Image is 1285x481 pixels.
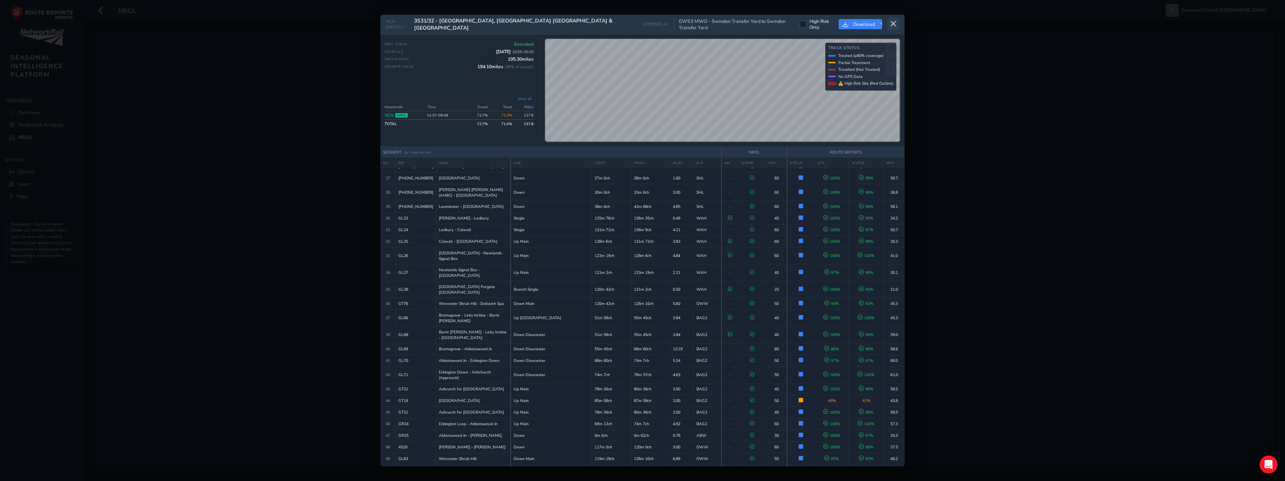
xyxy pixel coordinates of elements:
span: 100 % [858,421,875,427]
td: GL23 [395,212,436,224]
td: GL25 [395,236,436,247]
td: 24.2 [884,212,905,224]
span: Treated (≥80% coverage) [838,53,884,58]
span: Travelled (Not Treated) [838,67,880,72]
td: 3.00 [670,184,693,201]
span: 100 % [823,315,840,321]
span: 86 % [859,346,874,352]
td: OWW [693,298,721,309]
td: 55m 45ch [631,309,670,326]
span: 42 [386,372,390,378]
td: GT21 [395,383,436,395]
td: 60 [766,418,787,430]
td: BAG2 [693,309,721,326]
td: 30.1 [884,264,905,281]
td: 74m 7ch [592,366,631,383]
th: NROL [722,147,787,158]
td: 58.5 [884,383,905,395]
td: GR25 [395,430,436,441]
td: 4.85 [670,201,693,212]
span: 95 % [859,287,874,292]
span: [GEOGRAPHIC_DATA] [439,175,480,181]
td: 3.84 [670,309,693,326]
button: Show all [515,96,534,102]
td: 2.00 [670,395,693,406]
td: 137.8 [514,111,534,120]
td: 131m 72ch [592,224,631,236]
span: 100 % [823,332,840,338]
span: 100 % [858,253,875,258]
span: NROL [395,113,408,118]
th: Travel [465,103,490,111]
span: 41 % [862,398,871,403]
td: 72.7 % [465,120,490,128]
th: LINE [511,158,592,168]
td: 60 [766,172,787,184]
span: — [728,190,732,195]
td: Down [511,430,592,441]
th: AM [722,158,738,168]
td: 131m 72ch [631,236,670,247]
th: ELR [693,158,721,168]
th: WATER [738,158,766,168]
td: 60 [766,184,787,201]
span: 97 % [824,358,839,363]
td: Up Main [511,247,592,264]
td: BAG2 [693,406,721,418]
td: GL70 [395,355,436,366]
span: Executed [514,41,534,47]
td: 123m 19ch [631,264,670,281]
span: [GEOGRAPHIC_DATA] [439,398,480,403]
td: Down [511,184,592,201]
td: 50 [766,355,787,366]
span: 41 [386,358,390,363]
td: 120m 42ch [592,281,631,298]
span: No GPS Data [838,74,863,79]
a: 3S31 [385,112,394,118]
span: 89 % [859,175,874,181]
span: 90 % [859,215,874,221]
span: Newlands Signal Box - [GEOGRAPHIC_DATA] [439,267,508,278]
td: 50 [766,366,787,383]
span: — [728,372,732,378]
span: 20:55 - 09:20 [512,49,534,55]
td: 0.49 [670,212,693,224]
td: 60 [766,247,787,264]
td: Down [511,172,592,184]
span: 97 % [859,227,874,233]
td: 55m 45ch [631,326,670,343]
td: 58.5 [884,406,905,418]
span: 45 [386,409,390,415]
td: 4.21 [670,224,693,236]
td: 80m 36ch [631,383,670,395]
td: Single [511,212,592,224]
td: 135m 76ch [592,212,631,224]
td: 126m 10ch [631,298,670,309]
td: 3.84 [670,326,693,343]
th: Time [425,103,465,111]
th: GPS [815,158,849,168]
span: 96 % [859,190,874,195]
td: GL24 [395,224,436,236]
span: — [728,270,732,275]
td: Up Main [511,383,592,395]
span: Abbotswood Jn - Eckington Down [439,358,499,363]
span: ( 99 % of circuit) [505,64,534,70]
td: 4.92 [670,418,693,430]
span: 86 % [824,346,839,352]
th: MILES [670,158,693,168]
th: Treat [490,103,514,111]
span: 28 [386,190,390,195]
td: 68m 60ch [631,343,670,355]
span: 100 % [823,253,840,258]
td: Down Gloucester [511,355,592,366]
td: 74m 7ch [631,355,670,366]
span: 27 [386,175,390,181]
th: FINISH [631,158,670,168]
span: 44 [386,398,390,403]
span: 34 [386,270,390,275]
span: Partial Treatment [838,60,870,66]
td: 136m 35ch [631,212,670,224]
td: Up [GEOGRAPHIC_DATA] [511,309,592,326]
td: 21.0 [884,281,905,298]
